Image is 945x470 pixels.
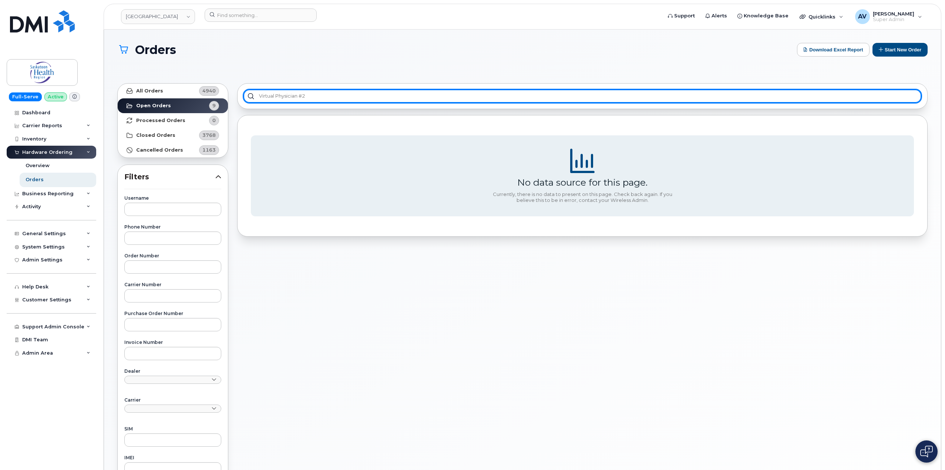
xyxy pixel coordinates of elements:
div: Currently, there is no data to present on this page. Check back again. If you believe this to be ... [490,192,675,203]
span: Orders [135,43,176,56]
button: Download Excel Report [797,43,870,57]
a: Open Orders9 [118,98,228,113]
strong: Open Orders [136,103,171,109]
strong: Cancelled Orders [136,147,183,153]
label: IMEI [124,456,221,460]
label: Invoice Number [124,340,221,345]
span: 4940 [202,87,216,94]
a: Closed Orders3768 [118,128,228,143]
a: Processed Orders0 [118,113,228,128]
span: 0 [212,117,216,124]
span: 9 [212,102,216,109]
div: No data source for this page. [517,177,648,188]
button: Start New Order [872,43,928,57]
span: 1163 [202,146,216,153]
span: Filters [124,172,215,182]
label: Username [124,196,221,200]
strong: Processed Orders [136,118,185,124]
label: Purchase Order Number [124,311,221,316]
label: Dealer [124,369,221,373]
a: All Orders4940 [118,84,228,98]
label: Phone Number [124,225,221,229]
label: Carrier Number [124,283,221,287]
label: Carrier [124,398,221,402]
strong: Closed Orders [136,132,175,138]
span: 3768 [202,132,216,139]
label: Order Number [124,254,221,258]
label: SIM [124,427,221,431]
a: Cancelled Orders1163 [118,143,228,158]
img: Open chat [920,446,933,457]
strong: All Orders [136,88,163,94]
input: Search in orders [243,89,921,103]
